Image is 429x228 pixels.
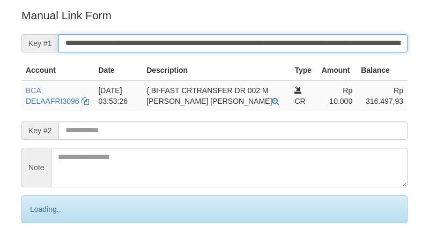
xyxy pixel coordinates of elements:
[357,80,408,111] td: Rp 316.497,93
[21,7,408,23] p: Manual Link Form
[26,97,79,105] a: DELAAFRI3096
[290,60,317,80] th: Type
[21,148,51,187] span: Note
[21,60,94,80] th: Account
[317,60,357,80] th: Amount
[142,60,290,80] th: Description
[82,97,89,105] a: Copy DELAAFRI3096 to clipboard
[294,97,305,105] span: CR
[94,80,142,111] td: [DATE] 03:53:26
[26,86,41,95] span: BCA
[21,34,58,52] span: Key #1
[357,60,408,80] th: Balance
[21,195,408,223] div: Loading..
[317,80,357,111] td: Rp 10.000
[94,60,142,80] th: Date
[142,80,290,111] td: { BI-FAST CRTRANSFER DR 002 M [PERSON_NAME] [PERSON_NAME]
[21,121,58,140] span: Key #2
